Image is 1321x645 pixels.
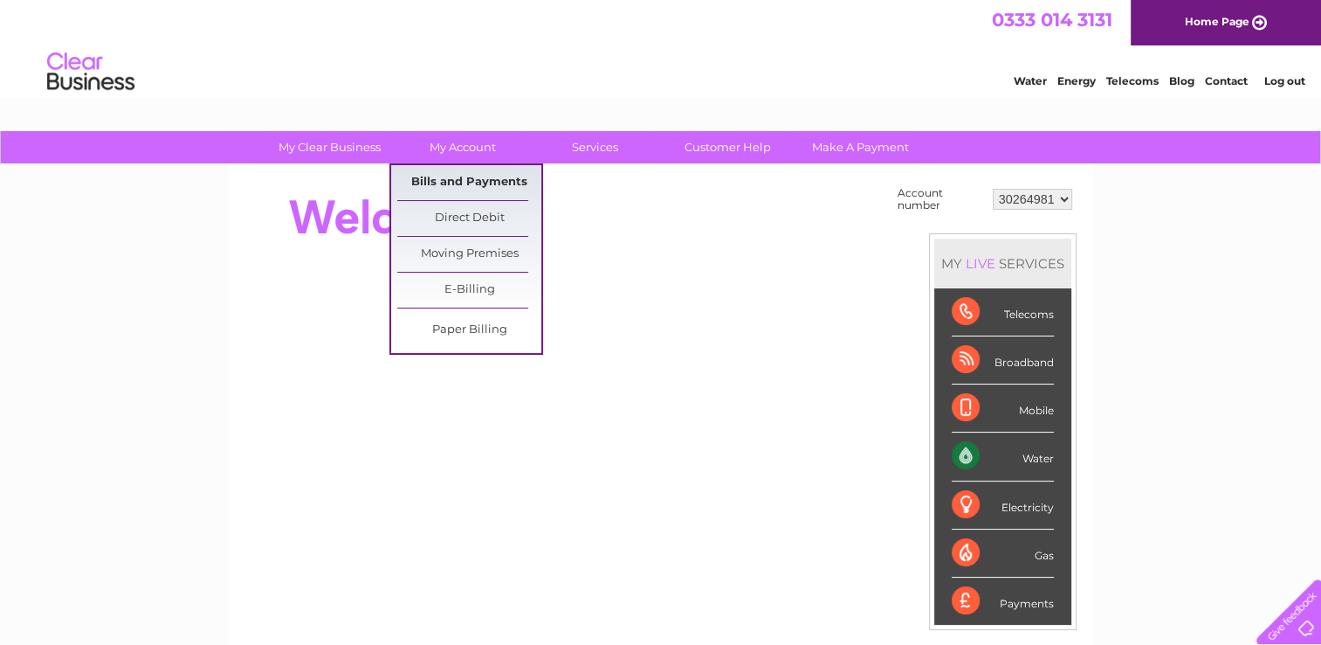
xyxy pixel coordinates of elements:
a: Services [523,131,667,163]
div: Telecoms [952,288,1054,336]
a: Energy [1057,74,1096,87]
td: Account number [893,183,988,216]
a: Telecoms [1106,74,1159,87]
div: Payments [952,578,1054,625]
div: Broadband [952,336,1054,385]
div: MY SERVICES [934,239,1071,288]
a: My Account [390,131,534,163]
a: Contact [1205,74,1248,87]
a: Blog [1169,74,1194,87]
img: logo.png [46,45,135,99]
a: Paper Billing [397,313,541,348]
div: Clear Business is a trading name of Verastar Limited (registered in [GEOGRAPHIC_DATA] No. 3667643... [249,10,1074,85]
a: Log out [1263,74,1304,87]
a: Direct Debit [397,201,541,236]
a: Bills and Payments [397,165,541,200]
div: Mobile [952,385,1054,433]
a: 0333 014 3131 [992,9,1112,31]
a: E-Billing [397,273,541,308]
div: Electricity [952,482,1054,530]
a: Customer Help [656,131,800,163]
div: Gas [952,530,1054,578]
a: Water [1014,74,1047,87]
a: My Clear Business [258,131,402,163]
div: LIVE [962,255,999,272]
div: Water [952,433,1054,481]
a: Make A Payment [788,131,932,163]
a: Moving Premises [397,237,541,272]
